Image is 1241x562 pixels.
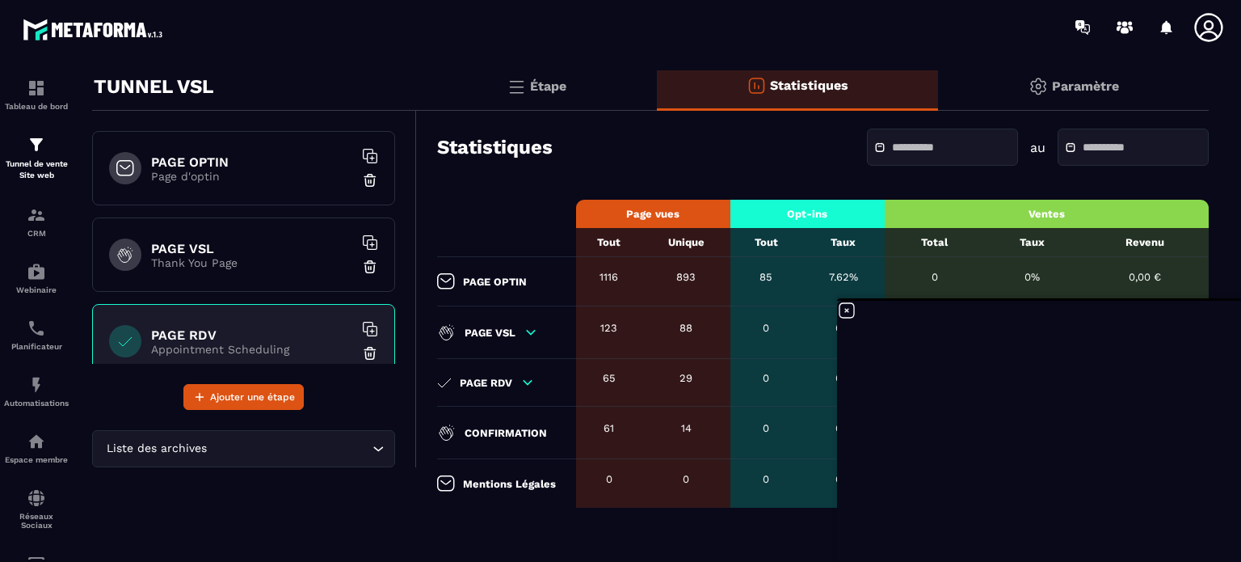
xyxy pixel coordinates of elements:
[650,473,722,485] div: 0
[650,322,722,334] div: 88
[576,228,642,257] th: Tout
[27,262,46,281] img: automations
[4,455,69,464] p: Espace membre
[4,342,69,351] p: Planificateur
[810,372,877,384] div: 0%
[1052,78,1119,94] p: Paramètre
[650,422,722,434] div: 14
[802,228,885,257] th: Taux
[992,271,1072,283] div: 0%
[362,172,378,188] img: trash
[984,228,1080,257] th: Taux
[810,322,877,334] div: 0%
[584,372,634,384] div: 65
[27,488,46,508] img: social-network
[4,476,69,542] a: social-networksocial-networkRéseaux Sociaux
[103,440,210,458] span: Liste des archives
[4,399,69,408] p: Automatisations
[730,228,802,257] th: Tout
[1029,77,1048,96] img: setting-gr.5f69749f.svg
[810,473,877,485] div: 0%
[183,384,304,410] button: Ajouter une étape
[4,102,69,111] p: Tableau de bord
[893,271,977,283] div: 0
[463,276,527,288] p: PAGE OPTIN
[4,420,69,476] a: automationsautomationsEspace membre
[576,200,730,228] th: Page vues
[465,427,547,439] p: CONFIRMATION
[151,343,353,356] p: Appointment Scheduling
[4,363,69,420] a: automationsautomationsAutomatisations
[1030,140,1045,155] p: au
[4,66,69,123] a: formationformationTableau de bord
[27,135,46,154] img: formation
[4,158,69,181] p: Tunnel de vente Site web
[730,200,885,228] th: Opt-ins
[4,123,69,193] a: formationformationTunnel de vente Site web
[4,193,69,250] a: formationformationCRM
[650,372,722,384] div: 29
[4,229,69,238] p: CRM
[530,78,566,94] p: Étape
[885,228,985,257] th: Total
[650,271,722,283] div: 893
[738,473,794,485] div: 0
[738,422,794,434] div: 0
[584,422,634,434] div: 61
[92,430,395,467] div: Search for option
[4,306,69,363] a: schedulerschedulerPlanificateur
[27,319,46,338] img: scheduler
[810,422,877,434] div: 0%
[151,170,353,183] p: Page d'optin
[4,250,69,306] a: automationsautomationsWebinaire
[460,377,512,389] p: PAGE RDV
[23,15,168,44] img: logo
[27,78,46,98] img: formation
[584,322,634,334] div: 123
[4,512,69,530] p: Réseaux Sociaux
[1088,271,1201,283] div: 0,00 €
[210,389,295,405] span: Ajouter une étape
[1080,228,1209,257] th: Revenu
[738,372,794,384] div: 0
[747,76,766,95] img: stats-o.f719a939.svg
[507,77,526,96] img: bars.0d591741.svg
[770,78,848,93] p: Statistiques
[151,327,353,343] h6: PAGE RDV
[885,200,1209,228] th: Ventes
[738,322,794,334] div: 0
[27,205,46,225] img: formation
[463,478,556,490] p: Mentions Légales
[362,259,378,275] img: trash
[465,327,515,339] p: PAGE VSL
[4,285,69,294] p: Webinaire
[437,136,553,158] h3: Statistiques
[151,241,353,256] h6: PAGE VSL
[642,228,730,257] th: Unique
[584,473,634,485] div: 0
[27,432,46,451] img: automations
[151,154,353,170] h6: PAGE OPTIN
[27,375,46,395] img: automations
[584,271,634,283] div: 1116
[738,271,794,283] div: 85
[94,70,213,103] p: TUNNEL VSL
[362,345,378,361] img: trash
[151,256,353,269] p: Thank You Page
[210,440,368,458] input: Search for option
[810,271,877,283] div: 7.62%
